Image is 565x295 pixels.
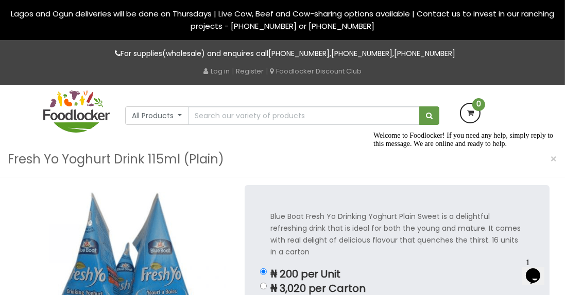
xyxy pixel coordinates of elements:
span: 0 [472,98,485,111]
a: [PHONE_NUMBER] [268,48,330,59]
a: Log in [203,66,230,76]
button: All Products [125,106,189,125]
h3: Fresh Yo Yoghurt Drink 115ml (Plain) [8,150,224,169]
a: Register [236,66,264,76]
span: | [232,66,234,76]
p: For supplies(wholesale) and enquires call , , [43,48,522,60]
input: Search our variety of products [188,106,420,125]
p: Blue Boat Fresh Yo Drinking Yoghurt Plain Sweet is a delightful refreshing drink that is ideal fo... [270,211,524,258]
span: Lagos and Ogun deliveries will be done on Thursdays | Live Cow, Beef and Cow-sharing options avai... [11,8,554,31]
p: ₦ 200 per Unit [270,268,524,280]
span: Welcome to Foodlocker! If you need any help, simply reply to this message. We are online and read... [4,4,184,20]
span: | [266,66,268,76]
p: ₦ 3,020 per Carton [270,283,524,294]
a: Foodlocker Discount Club [270,66,362,76]
img: FoodLocker [43,90,110,133]
input: ₦ 3,020 per Carton [260,283,267,289]
a: [PHONE_NUMBER] [331,48,392,59]
iframe: chat widget [522,254,555,285]
div: Welcome to Foodlocker! If you need any help, simply reply to this message. We are online and read... [4,4,190,21]
a: [PHONE_NUMBER] [394,48,455,59]
iframe: chat widget [369,127,555,249]
input: ₦ 200 per Unit [260,268,267,275]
